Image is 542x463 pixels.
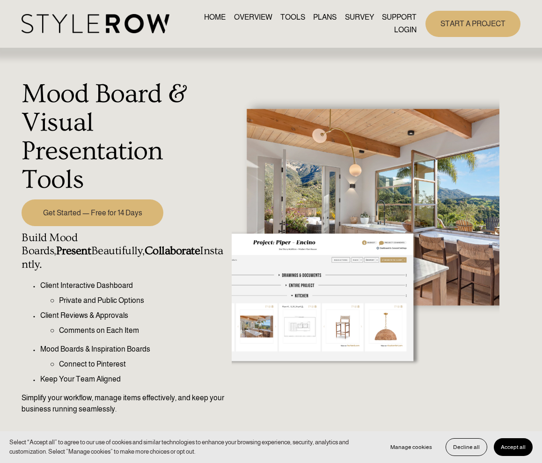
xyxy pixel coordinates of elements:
[59,295,226,306] p: Private and Public Options
[40,344,226,355] p: Mood Boards & Inspiration Boards
[22,14,169,33] img: StyleRow
[390,444,432,450] span: Manage cookies
[345,11,374,24] a: SURVEY
[446,438,487,456] button: Decline all
[40,310,226,321] p: Client Reviews & Approvals
[59,359,226,370] p: Connect to Pinterest
[22,231,226,272] h4: Build Mood Boards, Beautifully, Instantly.
[234,11,272,24] a: OVERVIEW
[9,438,374,456] p: Select “Accept all” to agree to our use of cookies and similar technologies to enhance your brows...
[383,438,439,456] button: Manage cookies
[394,24,417,37] a: LOGIN
[313,11,337,24] a: PLANS
[22,392,226,415] p: Simplify your workflow, manage items effectively, and keep your business running seamlessly.
[501,444,526,450] span: Accept all
[145,244,200,257] strong: Collaborate
[453,444,480,450] span: Decline all
[22,80,226,194] h1: Mood Board & Visual Presentation Tools
[425,11,520,37] a: START A PROJECT
[494,438,533,456] button: Accept all
[40,374,226,385] p: Keep Your Team Aligned
[382,11,417,24] a: folder dropdown
[22,199,163,226] a: Get Started — Free for 14 Days
[40,280,226,291] p: Client Interactive Dashboard
[204,11,226,24] a: HOME
[280,11,305,24] a: TOOLS
[59,325,226,336] p: Comments on Each Item
[56,244,91,257] strong: Present
[382,12,417,23] span: SUPPORT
